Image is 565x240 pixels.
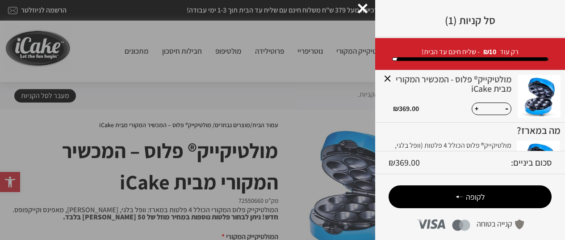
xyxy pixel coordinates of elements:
img: safe-purchase-logo.png [477,219,524,229]
button: - [502,103,511,113]
span: ₪ [393,104,399,113]
strong: סכום ביניים: [511,156,552,169]
button: + [472,103,481,115]
a: מולטיקייק® פלוס - המכשיר המקורי מבית iCake [393,75,511,94]
h3: סל קניות (1) [389,13,552,27]
strong: ₪ [483,47,496,56]
span: ₪ [389,157,395,168]
span: רק עוד [500,47,519,56]
span: לקופה [466,192,485,202]
img: mastercard-logo.png [452,219,470,231]
div: מולטיקייק® פלוס הכולל 4 פלטות (וופל בלגי, דונאטס, מאפינס וקייקפופס) [393,141,511,167]
span: 10 [489,47,496,56]
bdi: 369.00 [389,157,420,168]
a: Remove this item [380,70,395,86]
span: - שליח חינם עד הבית! [422,47,480,56]
bdi: 369.00 [393,104,419,113]
a: לקופה [389,185,552,208]
img: visa-logo.png [417,219,445,229]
